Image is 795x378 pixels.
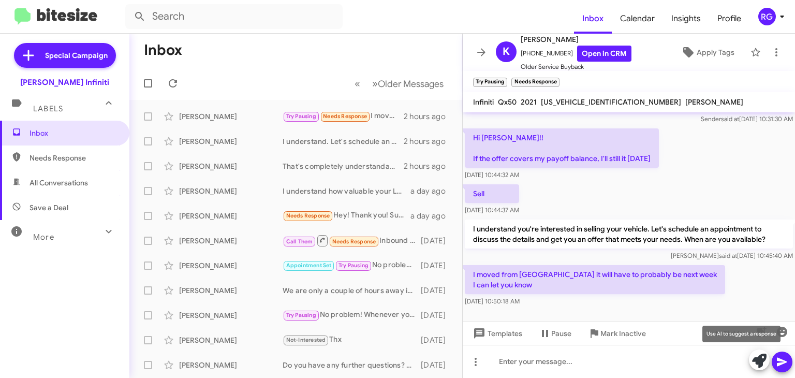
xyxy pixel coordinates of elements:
[283,334,421,346] div: Thx
[30,202,68,213] span: Save a Deal
[521,46,631,62] span: [PHONE_NUMBER]
[473,78,507,87] small: Try Pausing
[283,259,421,271] div: No problem! When you're back in town, let me know a good time to connect. Looking forward to help...
[179,161,283,171] div: [PERSON_NAME]
[179,310,283,321] div: [PERSON_NAME]
[580,324,654,343] button: Mark Inactive
[465,128,659,168] p: Hi [PERSON_NAME]!! If the offer covers my payoff balance, I'll still it [DATE]
[421,335,454,345] div: [DATE]
[404,111,454,122] div: 2 hours ago
[465,220,793,249] p: I understand you're interested in selling your vehicle. Let's schedule an appointment to discuss ...
[338,262,369,269] span: Try Pausing
[20,77,109,88] div: [PERSON_NAME] Infiniti
[465,265,725,294] p: I moved from [GEOGRAPHIC_DATA] it will have to probably be next week I can let you know
[283,110,404,122] div: I moved from [GEOGRAPHIC_DATA] it will have to probably be next week I can let you know
[702,326,781,342] div: Use AI to suggest a response
[125,4,343,29] input: Search
[404,136,454,147] div: 2 hours ago
[283,210,410,222] div: Hey! Thank you! Sure, I'm interested!
[671,252,793,259] span: [PERSON_NAME] [DATE] 10:45:40 AM
[179,236,283,246] div: [PERSON_NAME]
[465,206,519,214] span: [DATE] 10:44:37 AM
[521,62,631,72] span: Older Service Buyback
[179,335,283,345] div: [PERSON_NAME]
[531,324,580,343] button: Pause
[355,77,360,90] span: «
[286,262,332,269] span: Appointment Set
[283,360,421,370] div: Do you have any further questions? Are you still in the market for a vehicle?
[663,4,709,34] a: Insights
[349,73,450,94] nav: Page navigation example
[471,324,522,343] span: Templates
[179,285,283,296] div: [PERSON_NAME]
[179,111,283,122] div: [PERSON_NAME]
[465,184,519,203] p: Sell
[378,78,444,90] span: Older Messages
[14,43,116,68] a: Special Campaign
[179,360,283,370] div: [PERSON_NAME]
[286,238,313,245] span: Call Them
[30,153,117,163] span: Needs Response
[685,97,743,107] span: [PERSON_NAME]
[179,136,283,147] div: [PERSON_NAME]
[465,171,519,179] span: [DATE] 10:44:32 AM
[283,136,404,147] div: I understand. Let's schedule an appointment to discuss the details and evaluate your vehicle. Whe...
[503,43,510,60] span: K
[179,186,283,196] div: [PERSON_NAME]
[144,42,182,59] h1: Inbox
[30,178,88,188] span: All Conversations
[511,78,559,87] small: Needs Response
[758,8,776,25] div: RG
[283,161,404,171] div: That's completely understandable! It’s a big decision. How about scheduling a visit? We can discu...
[719,252,737,259] span: said at
[541,97,681,107] span: [US_VEHICLE_IDENTIFICATION_NUMBER]
[286,337,326,343] span: Not-Interested
[332,238,376,245] span: Needs Response
[30,128,117,138] span: Inbox
[421,360,454,370] div: [DATE]
[283,285,421,296] div: We are only a couple of hours away in [GEOGRAPHIC_DATA]. Which package are you looking for?
[283,186,410,196] div: I understand how valuable your Land Cruiser is! We’re all about providing fair appraisals based o...
[286,113,316,120] span: Try Pausing
[410,211,454,221] div: a day ago
[473,97,494,107] span: Infiniti
[33,232,54,242] span: More
[421,260,454,271] div: [DATE]
[421,310,454,321] div: [DATE]
[366,73,450,94] button: Next
[421,236,454,246] div: [DATE]
[721,115,739,123] span: said at
[404,161,454,171] div: 2 hours ago
[45,50,108,61] span: Special Campaign
[179,211,283,221] div: [PERSON_NAME]
[410,186,454,196] div: a day ago
[179,260,283,271] div: [PERSON_NAME]
[465,297,520,305] span: [DATE] 10:50:18 AM
[574,4,612,34] a: Inbox
[323,113,367,120] span: Needs Response
[421,285,454,296] div: [DATE]
[286,312,316,318] span: Try Pausing
[498,97,517,107] span: Qx50
[600,324,646,343] span: Mark Inactive
[521,33,631,46] span: [PERSON_NAME]
[372,77,378,90] span: »
[283,234,421,247] div: Inbound Call
[697,43,734,62] span: Apply Tags
[348,73,366,94] button: Previous
[701,115,793,123] span: Sender [DATE] 10:31:30 AM
[286,212,330,219] span: Needs Response
[521,97,537,107] span: 2021
[33,104,63,113] span: Labels
[749,8,784,25] button: RG
[551,324,571,343] span: Pause
[709,4,749,34] a: Profile
[669,43,745,62] button: Apply Tags
[577,46,631,62] a: Open in CRM
[612,4,663,34] a: Calendar
[283,309,421,321] div: No problem! Whenever you're ready to explore options or have questions, just reach out. We're her...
